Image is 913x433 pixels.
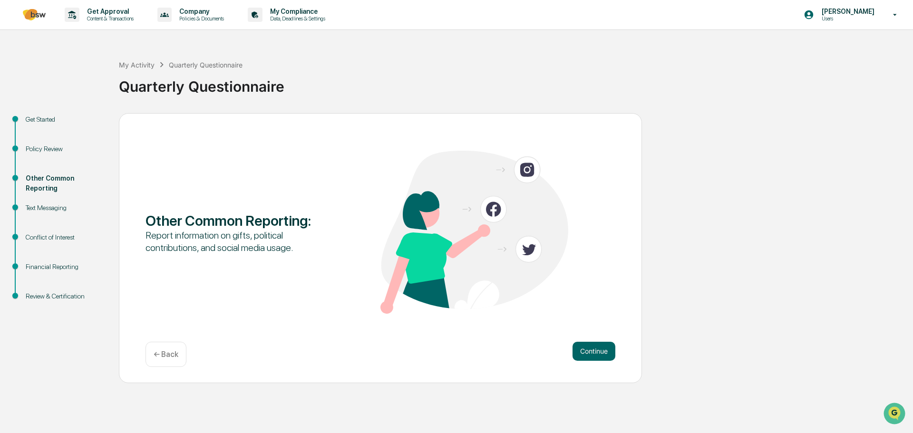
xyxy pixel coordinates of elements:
[119,70,908,95] div: Quarterly Questionnaire
[262,8,330,15] p: My Compliance
[26,232,104,242] div: Conflict of Interest
[10,73,27,90] img: 1746055101610-c473b297-6a78-478c-a979-82029cc54cd1
[172,8,229,15] p: Company
[262,15,330,22] p: Data, Deadlines & Settings
[814,15,879,22] p: Users
[814,8,879,15] p: [PERSON_NAME]
[19,120,61,129] span: Preclearance
[26,115,104,125] div: Get Started
[19,138,60,147] span: Data Lookup
[573,342,615,361] button: Continue
[172,15,229,22] p: Policies & Documents
[6,134,64,151] a: 🔎Data Lookup
[26,262,104,272] div: Financial Reporting
[10,121,17,128] div: 🖐️
[169,61,243,69] div: Quarterly Questionnaire
[6,116,65,133] a: 🖐️Preclearance
[26,173,104,193] div: Other Common Reporting
[883,402,908,427] iframe: Open customer support
[380,151,568,314] img: Other Common Reporting
[23,9,46,20] img: logo
[26,203,104,213] div: Text Messaging
[69,121,77,128] div: 🗄️
[32,82,120,90] div: We're available if you need us!
[26,291,104,301] div: Review & Certification
[79,8,138,15] p: Get Approval
[79,15,138,22] p: Content & Transactions
[119,61,155,69] div: My Activity
[146,229,333,254] div: Report information on gifts, political contributions, and social media usage.
[10,139,17,146] div: 🔎
[162,76,173,87] button: Start new chat
[78,120,118,129] span: Attestations
[154,350,178,359] p: ← Back
[32,73,156,82] div: Start new chat
[95,161,115,168] span: Pylon
[26,144,104,154] div: Policy Review
[67,161,115,168] a: Powered byPylon
[10,20,173,35] p: How can we help?
[65,116,122,133] a: 🗄️Attestations
[146,212,333,229] div: Other Common Reporting :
